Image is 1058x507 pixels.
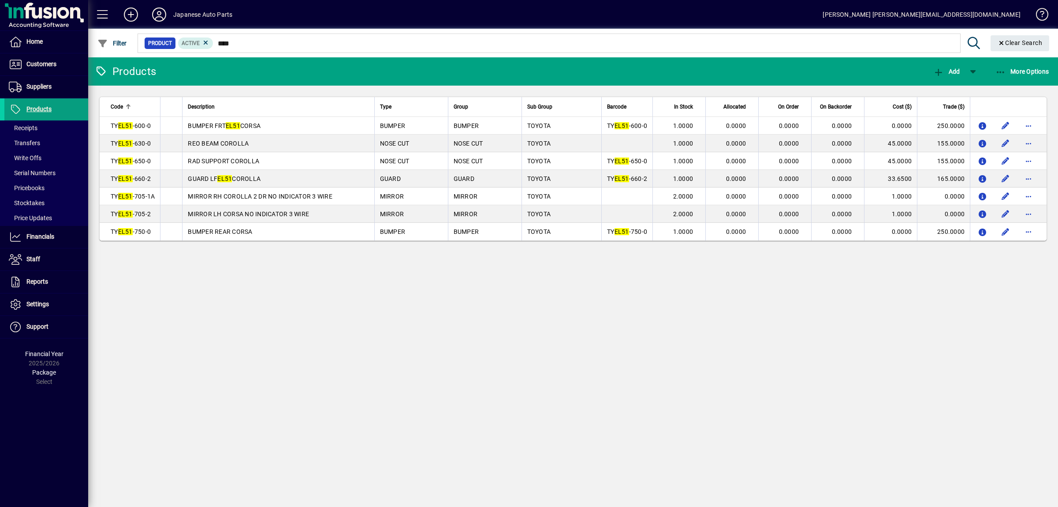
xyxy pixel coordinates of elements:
[864,223,917,240] td: 0.0000
[4,150,88,165] a: Write Offs
[9,139,40,146] span: Transfers
[723,102,746,112] span: Allocated
[779,228,799,235] span: 0.0000
[118,175,133,182] em: EL51
[674,102,693,112] span: In Stock
[779,122,799,129] span: 0.0000
[111,158,151,165] span: TY -650-0
[380,122,406,129] span: BUMPER
[832,228,852,235] span: 0.0000
[380,228,406,235] span: BUMPER
[454,102,516,112] div: Group
[673,140,693,147] span: 1.0000
[779,175,799,182] span: 0.0000
[95,64,156,79] div: Products
[454,193,478,200] span: MIRROR
[995,68,1049,75] span: More Options
[4,120,88,135] a: Receipts
[726,175,746,182] span: 0.0000
[673,158,693,165] span: 1.0000
[1029,2,1047,30] a: Knowledge Base
[673,228,693,235] span: 1.0000
[998,119,1013,133] button: Edit
[726,193,746,200] span: 0.0000
[4,271,88,293] a: Reports
[779,140,799,147] span: 0.0000
[4,248,88,270] a: Staff
[832,175,852,182] span: 0.0000
[527,102,552,112] span: Sub Group
[864,152,917,170] td: 45.0000
[188,175,261,182] span: GUARD LF COROLLA
[864,188,917,205] td: 1.0000
[764,102,807,112] div: On Order
[380,210,404,218] span: MIRROR
[711,102,754,112] div: Allocated
[673,122,693,129] span: 1.0000
[917,117,970,135] td: 250.0000
[1021,136,1036,150] button: More options
[832,158,852,165] span: 0.0000
[527,228,551,235] span: TOYOTA
[454,158,483,165] span: NOSE CUT
[917,135,970,152] td: 155.0000
[9,184,45,192] span: Pricebooks
[615,175,629,182] em: EL51
[998,39,1043,46] span: Clear Search
[26,38,43,45] span: Home
[607,175,647,182] span: TY -660-2
[178,38,213,49] mat-chip: Activation Status: Active
[998,225,1013,239] button: Edit
[188,158,259,165] span: RAD SUPPORT COROLLA
[527,175,551,182] span: TOYOTA
[4,210,88,225] a: Price Updates
[726,158,746,165] span: 0.0000
[217,175,232,182] em: EL51
[9,169,56,177] span: Serial Numbers
[26,300,49,308] span: Settings
[9,214,52,222] span: Price Updates
[454,210,478,218] span: MIRROR
[917,152,970,170] td: 155.0000
[4,195,88,210] a: Stocktakes
[726,210,746,218] span: 0.0000
[173,8,232,22] div: Japanese Auto Parts
[111,140,151,147] span: TY -630-0
[1021,172,1036,186] button: More options
[779,193,799,200] span: 0.0000
[9,154,41,161] span: Write Offs
[188,140,249,147] span: REO BEAM COROLLA
[1021,154,1036,168] button: More options
[380,175,401,182] span: GUARD
[778,102,799,112] span: On Order
[673,175,693,182] span: 1.0000
[111,210,151,218] span: TY -705-2
[454,228,479,235] span: BUMPER
[823,8,1021,22] div: [PERSON_NAME] [PERSON_NAME][EMAIL_ADDRESS][DOMAIN_NAME]
[832,210,852,218] span: 0.0000
[832,193,852,200] span: 0.0000
[893,102,912,112] span: Cost ($)
[454,102,468,112] span: Group
[820,102,852,112] span: On Backorder
[95,35,129,51] button: Filter
[998,207,1013,221] button: Edit
[26,255,40,263] span: Staff
[182,40,200,46] span: Active
[111,175,151,182] span: TY -660-2
[4,293,88,315] a: Settings
[9,124,37,131] span: Receipts
[454,122,479,129] span: BUMPER
[454,140,483,147] span: NOSE CUT
[4,316,88,338] a: Support
[917,170,970,188] td: 165.0000
[998,136,1013,150] button: Edit
[380,158,410,165] span: NOSE CUT
[779,210,799,218] span: 0.0000
[607,228,647,235] span: TY -750-0
[188,210,309,218] span: MIRROR LH CORSA NO INDICATOR 3 WIRE
[188,228,252,235] span: BUMPER REAR CORSA
[527,122,551,129] span: TOYOTA
[864,135,917,152] td: 45.0000
[998,189,1013,203] button: Edit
